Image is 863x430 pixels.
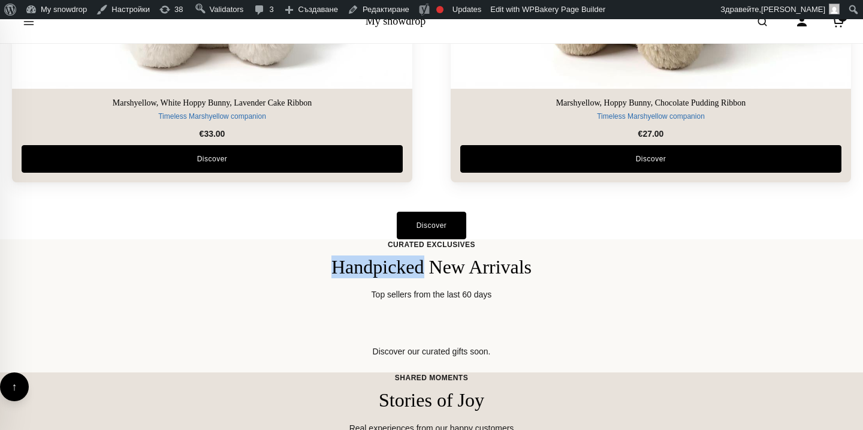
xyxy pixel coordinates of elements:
[825,8,851,35] a: Cart
[789,8,815,35] a: Account
[460,98,841,122] a: Marshyellow, Hoppy Bunny, Chocolate Pudding Ribbon Timeless Marshyellow companion
[460,146,841,173] a: Discover Marshyellow, Hoppy Bunny, Chocolate Pudding Ribbon
[460,98,841,109] h3: Marshyellow, Hoppy Bunny, Chocolate Pudding Ribbon
[12,372,851,384] span: Shared Moments
[192,288,671,301] p: Top sellers from the last 60 days
[12,389,851,411] h2: Stories of Joy
[366,15,426,27] a: My snowdrop
[22,98,403,109] h3: Marshyellow, White Hoppy Bunny, Lavender Cake Ribbon
[200,129,225,139] span: 33.00
[638,129,664,139] span: 27.00
[22,146,403,173] a: Discover Marshyellow, White Hoppy Bunny, Lavender Cake Ribbon
[12,5,46,38] button: Open menu
[192,330,671,372] div: Discover our curated gifts soon.
[761,5,825,14] span: [PERSON_NAME]
[12,239,851,251] span: Curated Exclusives
[200,129,204,139] span: €
[638,129,643,139] span: €
[436,6,443,13] div: Focus keyphrase not set
[12,255,851,278] h2: Handpicked New Arrivals
[746,5,779,38] button: Open search
[397,212,467,239] a: Discover all Marshyellow products
[22,111,403,122] p: Timeless Marshyellow companion
[22,98,403,122] a: Marshyellow, White Hoppy Bunny, Lavender Cake Ribbon Timeless Marshyellow companion
[460,111,841,122] p: Timeless Marshyellow companion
